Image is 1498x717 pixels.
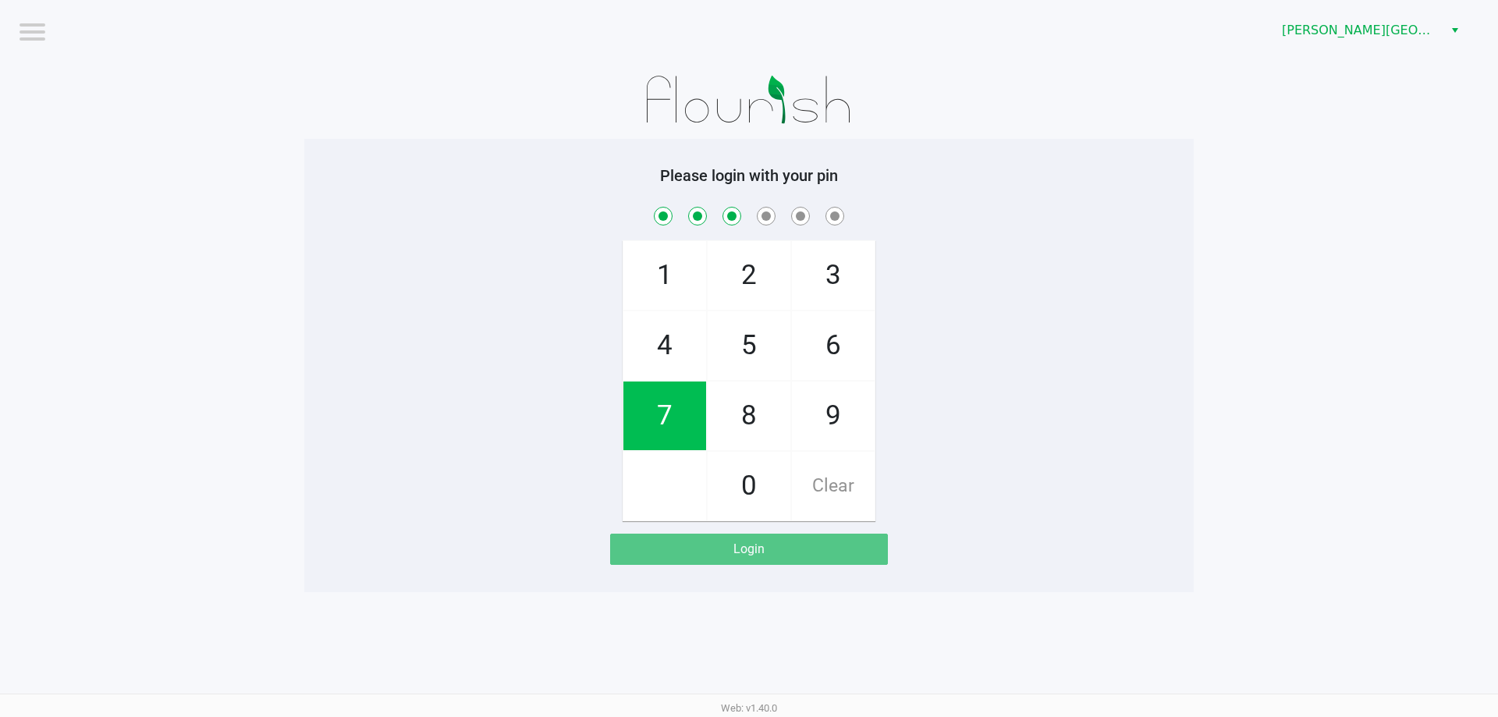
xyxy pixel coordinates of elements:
[792,241,875,310] span: 3
[708,311,790,380] span: 5
[623,382,706,450] span: 7
[708,452,790,520] span: 0
[623,241,706,310] span: 1
[792,311,875,380] span: 6
[708,241,790,310] span: 2
[792,382,875,450] span: 9
[316,166,1182,185] h5: Please login with your pin
[1282,21,1434,40] span: [PERSON_NAME][GEOGRAPHIC_DATA]
[1443,16,1466,44] button: Select
[708,382,790,450] span: 8
[623,311,706,380] span: 4
[792,452,875,520] span: Clear
[721,702,777,714] span: Web: v1.40.0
